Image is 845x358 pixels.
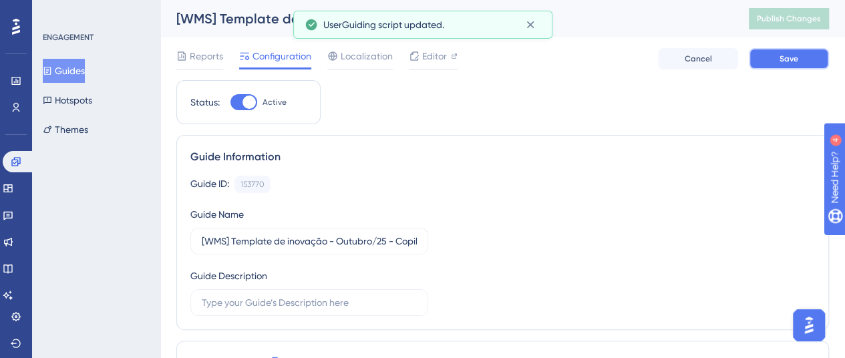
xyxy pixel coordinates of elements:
[789,305,829,345] iframe: UserGuiding AI Assistant Launcher
[323,17,444,33] span: UserGuiding script updated.
[190,176,229,193] div: Guide ID:
[190,48,223,64] span: Reports
[43,118,88,142] button: Themes
[749,8,829,29] button: Publish Changes
[190,94,220,110] div: Status:
[263,97,287,108] span: Active
[202,295,417,310] input: Type your Guide’s Description here
[780,53,798,64] span: Save
[31,3,83,19] span: Need Help?
[685,53,712,64] span: Cancel
[202,234,417,248] input: Type your Guide’s Name here
[422,48,447,64] span: Editor
[190,206,244,222] div: Guide Name
[190,268,267,284] div: Guide Description
[43,32,94,43] div: ENGAGEMENT
[176,9,715,28] div: [WMS] Template de inovação - Outubro/25 - Copiloto
[341,48,393,64] span: Localization
[252,48,311,64] span: Configuration
[93,7,97,17] div: 4
[190,149,815,165] div: Guide Information
[240,179,265,190] div: 153770
[757,13,821,24] span: Publish Changes
[658,48,738,69] button: Cancel
[43,88,92,112] button: Hotspots
[43,59,85,83] button: Guides
[749,48,829,69] button: Save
